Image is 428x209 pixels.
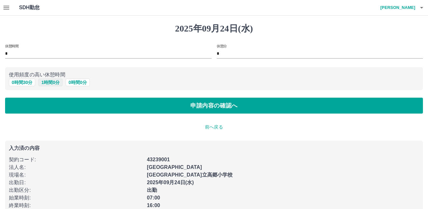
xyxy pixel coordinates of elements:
[9,156,143,164] p: 契約コード :
[5,44,18,48] label: 休憩時間
[9,179,143,186] p: 出勤日 :
[66,79,90,86] button: 0時間0分
[38,79,63,86] button: 1時間0分
[9,171,143,179] p: 現場名 :
[9,71,419,79] p: 使用頻度の高い休憩時間
[147,195,160,200] b: 07:00
[9,194,143,202] p: 始業時刻 :
[217,44,227,48] label: 休憩分
[9,164,143,171] p: 法人名 :
[147,157,170,162] b: 43239001
[9,79,35,86] button: 0時間30分
[147,172,233,178] b: [GEOGRAPHIC_DATA]立高郷小学校
[9,186,143,194] p: 出勤区分 :
[147,164,202,170] b: [GEOGRAPHIC_DATA]
[147,180,194,185] b: 2025年09月24日(水)
[5,23,423,34] h1: 2025年09月24日(水)
[5,98,423,114] button: 申請内容の確認へ
[147,187,157,193] b: 出勤
[9,146,419,151] p: 入力済の内容
[147,203,160,208] b: 16:00
[5,124,423,130] p: 前へ戻る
